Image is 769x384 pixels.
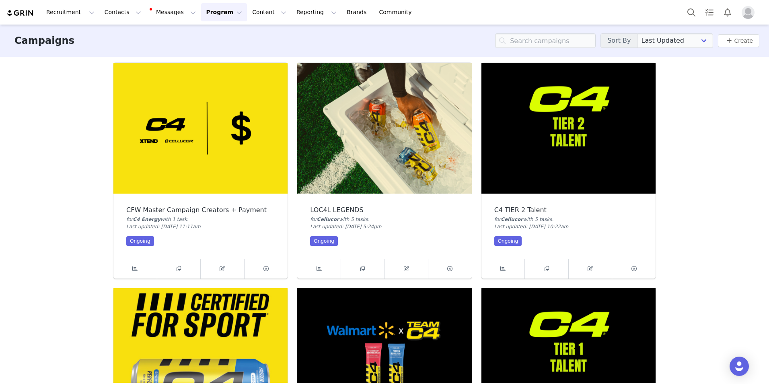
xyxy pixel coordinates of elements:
[501,217,523,222] span: Cellucor
[126,236,154,246] div: Ongoing
[730,357,749,376] div: Open Intercom Messenger
[737,6,763,19] button: Profile
[126,216,275,223] div: for with 1 task .
[342,3,374,21] a: Brands
[126,206,275,214] div: CFW Master Campaign Creators + Payment
[481,63,656,194] img: C4 TIER 2 Talent
[310,216,459,223] div: for with 5 task .
[100,3,146,21] button: Contacts
[310,206,459,214] div: LOC4L LEGENDS
[718,34,759,47] button: Create
[133,217,161,222] span: C4 Energy
[374,3,420,21] a: Community
[310,223,459,230] div: Last updated: [DATE] 5:24pm
[366,217,368,222] span: s
[494,236,522,246] div: Ongoing
[247,3,291,21] button: Content
[146,3,201,21] button: Messages
[495,33,596,48] input: Search campaigns
[494,216,643,223] div: for with 5 task .
[719,3,736,21] button: Notifications
[6,9,35,17] img: grin logo
[14,33,74,48] h3: Campaigns
[724,36,753,45] a: Create
[292,3,341,21] button: Reporting
[701,3,718,21] a: Tasks
[113,63,288,194] img: CFW Master Campaign Creators + Payment
[494,223,643,230] div: Last updated: [DATE] 10:22am
[297,63,471,194] img: LOC4L LEGENDS
[494,206,643,214] div: C4 TIER 2 Talent
[549,217,552,222] span: s
[310,236,338,246] div: Ongoing
[742,6,755,19] img: placeholder-profile.jpg
[317,217,339,222] span: Cellucor
[201,3,247,21] button: Program
[683,3,700,21] button: Search
[41,3,99,21] button: Recruitment
[126,223,275,230] div: Last updated: [DATE] 11:11am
